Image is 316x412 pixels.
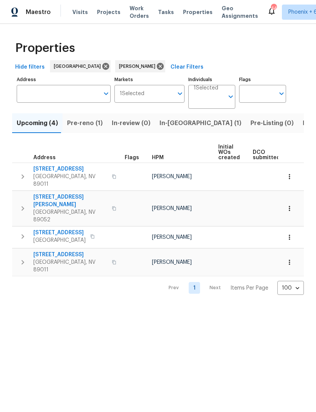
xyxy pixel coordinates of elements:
[183,8,213,16] span: Properties
[33,251,107,258] span: [STREET_ADDRESS]
[222,5,258,20] span: Geo Assignments
[230,284,268,292] p: Items Per Page
[67,118,103,128] span: Pre-reno (1)
[54,63,104,70] span: [GEOGRAPHIC_DATA]
[225,91,236,102] button: Open
[189,282,200,294] a: Goto page 1
[152,155,164,160] span: HPM
[271,5,276,12] div: 44
[15,63,45,72] span: Hide filters
[276,88,287,99] button: Open
[15,44,75,52] span: Properties
[33,229,86,237] span: [STREET_ADDRESS]
[160,118,241,128] span: In-[GEOGRAPHIC_DATA] (1)
[97,8,120,16] span: Projects
[33,258,107,274] span: [GEOGRAPHIC_DATA], NV 89011
[114,77,185,82] label: Markets
[158,9,174,15] span: Tasks
[50,60,111,72] div: [GEOGRAPHIC_DATA]
[33,165,107,173] span: [STREET_ADDRESS]
[101,88,111,99] button: Open
[152,260,192,265] span: [PERSON_NAME]
[33,237,86,244] span: [GEOGRAPHIC_DATA]
[115,60,165,72] div: [PERSON_NAME]
[253,150,280,160] span: DCO submitted
[17,118,58,128] span: Upcoming (4)
[171,63,203,72] span: Clear Filters
[152,206,192,211] span: [PERSON_NAME]
[33,193,107,208] span: [STREET_ADDRESS][PERSON_NAME]
[175,88,185,99] button: Open
[112,118,150,128] span: In-review (0)
[130,5,149,20] span: Work Orders
[33,173,107,188] span: [GEOGRAPHIC_DATA], NV 89011
[250,118,294,128] span: Pre-Listing (0)
[188,77,235,82] label: Individuals
[17,77,111,82] label: Address
[194,85,218,91] span: 1 Selected
[72,8,88,16] span: Visits
[120,91,144,97] span: 1 Selected
[26,8,51,16] span: Maestro
[167,60,206,74] button: Clear Filters
[12,60,48,74] button: Hide filters
[152,174,192,179] span: [PERSON_NAME]
[239,77,286,82] label: Flags
[119,63,158,70] span: [PERSON_NAME]
[161,281,304,295] nav: Pagination Navigation
[33,208,107,224] span: [GEOGRAPHIC_DATA], NV 89052
[218,144,240,160] span: Initial WOs created
[125,155,139,160] span: Flags
[152,235,192,240] span: [PERSON_NAME]
[33,155,56,160] span: Address
[277,278,304,298] div: 100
